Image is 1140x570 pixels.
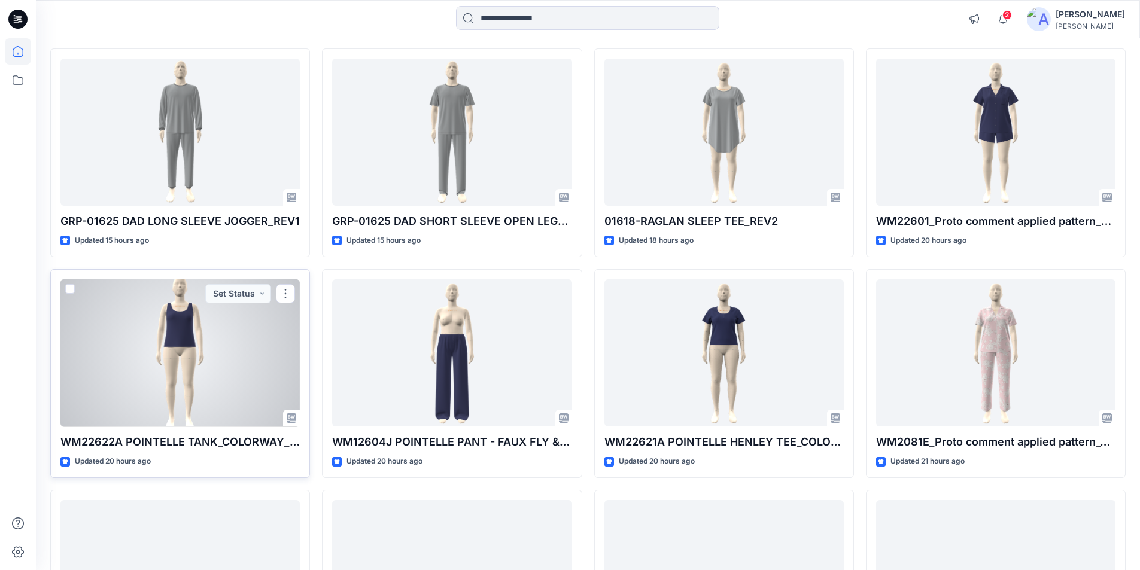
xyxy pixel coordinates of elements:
p: Updated 20 hours ago [890,234,966,247]
p: WM22601_Proto comment applied pattern_REV3 [876,213,1115,230]
a: WM2081E_Proto comment applied pattern_Colorway_REV10 [876,279,1115,427]
p: WM12604J POINTELLE PANT - FAUX FLY & BUTTONS + PICOT_COLORWAY (1) [332,434,571,450]
a: GRP-01625 DAD LONG SLEEVE JOGGER_REV1 [60,59,300,206]
p: Updated 20 hours ago [346,455,422,468]
p: Updated 20 hours ago [75,455,151,468]
a: WM22621A POINTELLE HENLEY TEE_COLORWAY_REV3 [604,279,844,427]
p: WM22622A POINTELLE TANK_COLORWAY_REV3 [60,434,300,450]
p: Updated 21 hours ago [890,455,965,468]
a: GRP-01625 DAD SHORT SLEEVE OPEN LEG_REV1 [332,59,571,206]
p: Updated 18 hours ago [619,234,694,247]
p: Updated 20 hours ago [619,455,695,468]
a: 01618-RAGLAN SLEEP TEE_REV2 [604,59,844,206]
p: GRP-01625 DAD LONG SLEEVE JOGGER_REV1 [60,213,300,230]
a: WM22622A POINTELLE TANK_COLORWAY_REV3 [60,279,300,427]
p: Updated 15 hours ago [346,234,421,247]
p: WM2081E_Proto comment applied pattern_Colorway_REV10 [876,434,1115,450]
p: WM22621A POINTELLE HENLEY TEE_COLORWAY_REV3 [604,434,844,450]
p: 01618-RAGLAN SLEEP TEE_REV2 [604,213,844,230]
a: WM22601_Proto comment applied pattern_REV3 [876,59,1115,206]
span: 2 [1002,10,1012,20]
img: avatar [1027,7,1051,31]
p: Updated 15 hours ago [75,234,149,247]
p: GRP-01625 DAD SHORT SLEEVE OPEN LEG_REV1 [332,213,571,230]
div: [PERSON_NAME] [1056,22,1125,31]
a: WM12604J POINTELLE PANT - FAUX FLY & BUTTONS + PICOT_COLORWAY (1) [332,279,571,427]
div: [PERSON_NAME] [1056,7,1125,22]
